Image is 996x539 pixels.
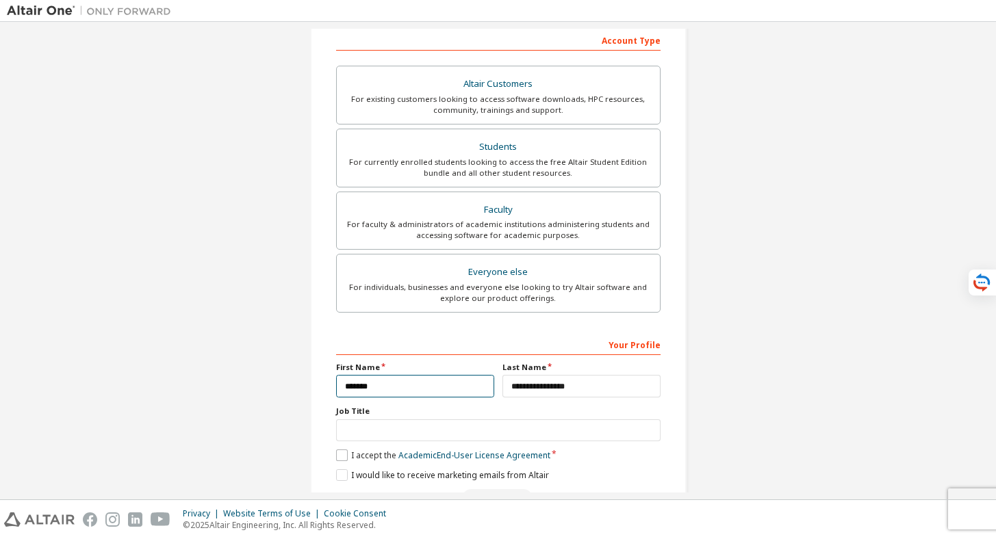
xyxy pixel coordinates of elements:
[105,512,120,527] img: instagram.svg
[324,508,394,519] div: Cookie Consent
[128,512,142,527] img: linkedin.svg
[398,449,550,461] a: Academic End-User License Agreement
[336,362,494,373] label: First Name
[345,137,652,157] div: Students
[336,29,661,51] div: Account Type
[183,519,394,531] p: © 2025 Altair Engineering, Inc. All Rights Reserved.
[345,157,652,179] div: For currently enrolled students looking to access the free Altair Student Edition bundle and all ...
[336,469,549,481] label: I would like to receive marketing emails from Altair
[345,75,652,94] div: Altair Customers
[7,4,178,18] img: Altair One
[336,333,661,355] div: Your Profile
[336,406,661,417] label: Job Title
[151,512,170,527] img: youtube.svg
[183,508,223,519] div: Privacy
[4,512,75,527] img: altair_logo.svg
[345,94,652,116] div: For existing customers looking to access software downloads, HPC resources, community, trainings ...
[223,508,324,519] div: Website Terms of Use
[336,449,550,461] label: I accept the
[336,489,661,510] div: Read and acccept EULA to continue
[345,263,652,282] div: Everyone else
[345,219,652,241] div: For faculty & administrators of academic institutions administering students and accessing softwa...
[502,362,661,373] label: Last Name
[83,512,97,527] img: facebook.svg
[345,282,652,304] div: For individuals, businesses and everyone else looking to try Altair software and explore our prod...
[345,200,652,220] div: Faculty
